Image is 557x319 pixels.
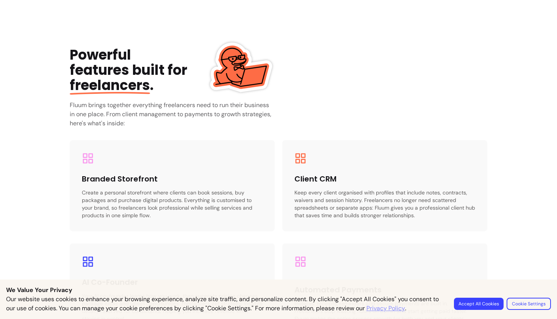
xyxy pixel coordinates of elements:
[82,174,172,184] h3: Branded Storefront
[82,189,263,219] p: Create a personal storefront where clients can book sessions, buy packages and purchase digital p...
[208,35,272,99] img: Fluum Duck sticker
[454,298,504,310] button: Accept All Cookies
[70,101,275,128] h3: Fluum brings together everything freelancers need to run their business in one place. From client...
[70,76,150,95] span: freelancers
[294,189,475,219] p: Keep every client organised with profiles that include notes, contracts, waivers and session hist...
[366,304,405,313] a: Privacy Policy
[507,298,551,310] button: Cookie Settings
[70,76,153,95] span: .
[82,277,172,287] h3: AI Co-Founder
[6,286,551,295] p: We Value Your Privacy
[6,295,445,313] p: Our website uses cookies to enhance your browsing experience, analyze site traffic, and personali...
[70,47,234,93] div: Powerful features built for
[294,174,385,184] h3: Client CRM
